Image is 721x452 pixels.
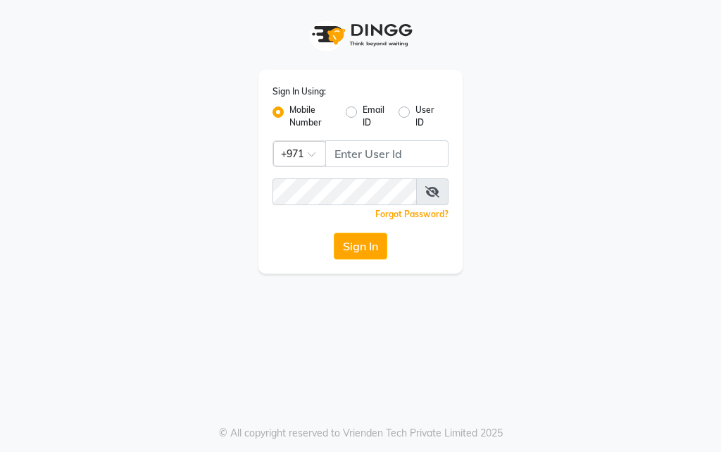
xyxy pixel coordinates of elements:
[363,104,387,129] label: Email ID
[289,104,334,129] label: Mobile Number
[272,85,326,98] label: Sign In Using:
[325,140,449,167] input: Username
[304,14,417,56] img: logo1.svg
[375,209,449,219] a: Forgot Password?
[272,178,417,205] input: Username
[334,233,387,259] button: Sign In
[415,104,437,129] label: User ID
